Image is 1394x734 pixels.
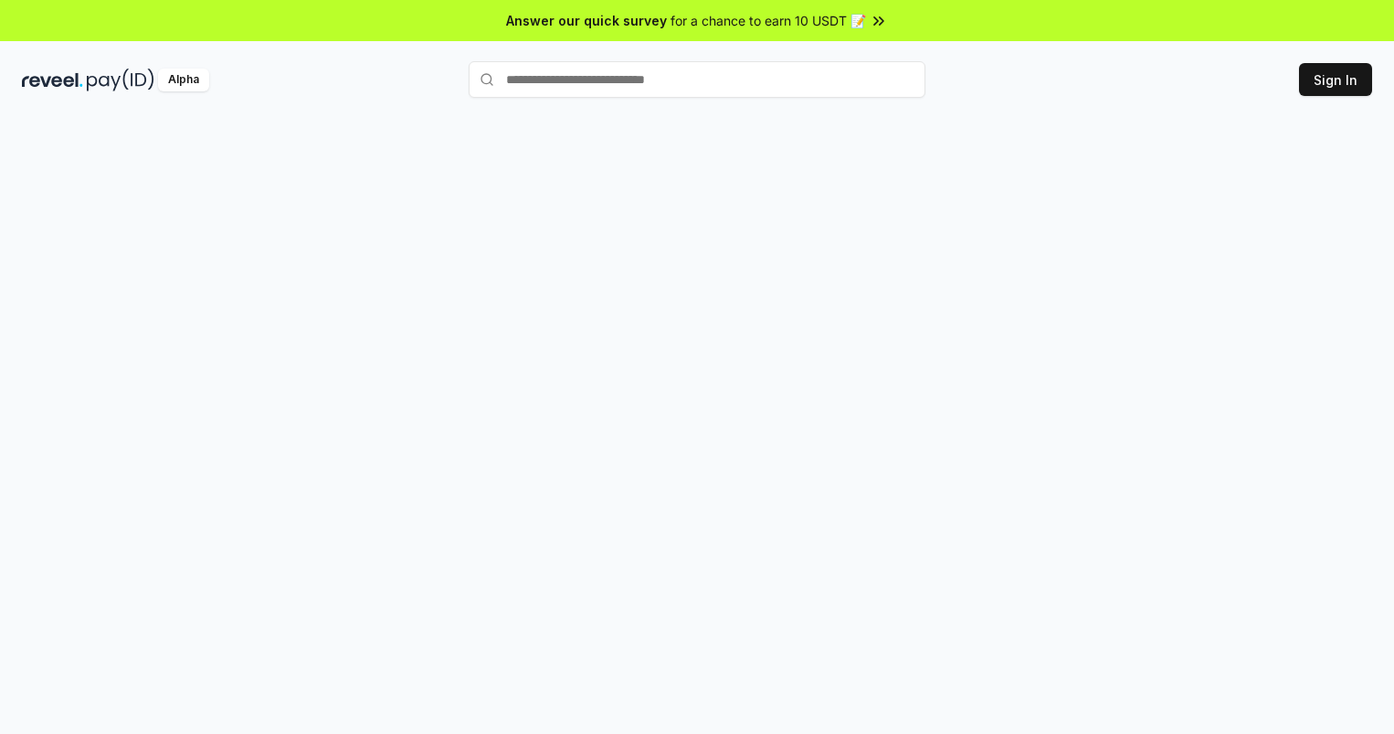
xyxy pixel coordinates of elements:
button: Sign In [1299,63,1372,96]
div: Alpha [158,69,209,91]
span: for a chance to earn 10 USDT 📝 [671,11,866,30]
img: reveel_dark [22,69,83,91]
img: pay_id [87,69,154,91]
span: Answer our quick survey [506,11,667,30]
